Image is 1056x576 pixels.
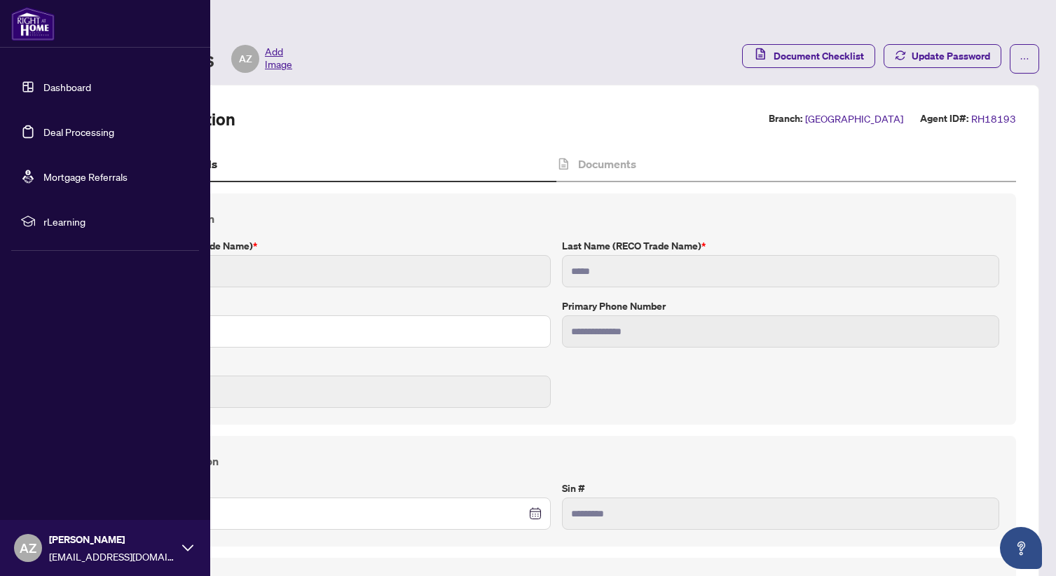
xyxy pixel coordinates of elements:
label: Legal Name [113,299,551,314]
label: E-mail Address [113,359,551,374]
span: Update Password [912,45,990,67]
label: Agent ID#: [920,111,968,127]
h4: Documents [578,156,636,172]
span: Document Checklist [774,45,864,67]
span: [GEOGRAPHIC_DATA] [805,111,903,127]
span: AZ [20,538,36,558]
a: Dashboard [43,81,91,93]
span: AZ [239,51,252,67]
span: [PERSON_NAME] [49,532,175,547]
h4: Personal Information [113,453,999,469]
label: Primary Phone Number [562,299,1000,314]
label: Last Name (RECO Trade Name) [562,238,1000,254]
label: First Name (RECO Trade Name) [113,238,551,254]
button: Update Password [884,44,1001,68]
label: Branch: [769,111,802,127]
label: Sin # [562,481,1000,496]
img: logo [11,7,55,41]
a: Mortgage Referrals [43,170,128,183]
h4: Contact Information [113,210,999,227]
span: [EMAIL_ADDRESS][DOMAIN_NAME] [49,549,175,564]
span: rLearning [43,214,189,229]
span: Add Image [265,45,292,73]
a: Deal Processing [43,125,114,138]
span: ellipsis [1020,54,1029,64]
label: Date of Birth [113,481,551,496]
span: RH18193 [971,111,1016,127]
button: Document Checklist [742,44,875,68]
button: Open asap [1000,527,1042,569]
